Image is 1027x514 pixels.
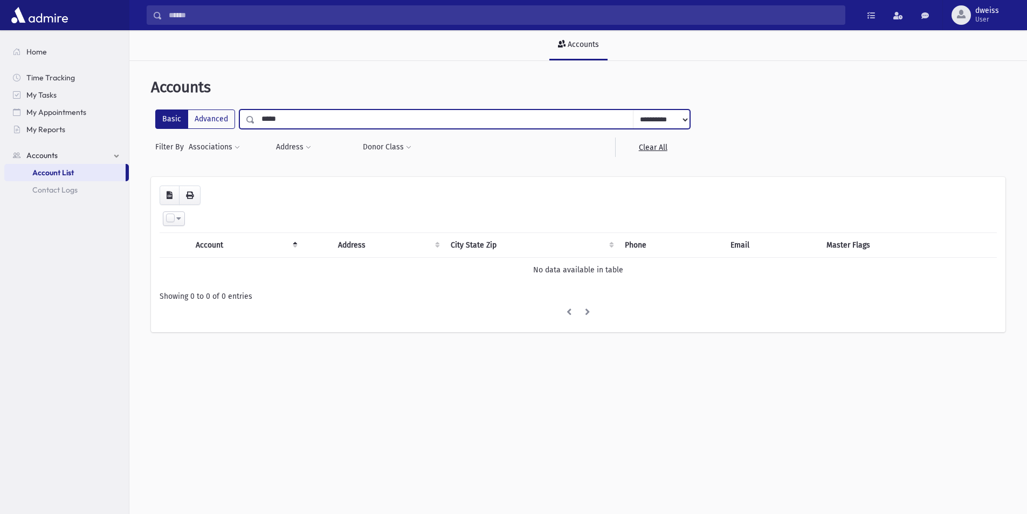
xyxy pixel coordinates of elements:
[615,138,690,157] a: Clear All
[155,141,188,153] span: Filter By
[26,150,58,160] span: Accounts
[162,5,845,25] input: Search
[566,40,599,49] div: Accounts
[160,186,180,205] button: CSV
[26,73,75,83] span: Time Tracking
[975,15,999,24] span: User
[188,109,235,129] label: Advanced
[189,233,302,258] th: Account: activate to sort column descending
[444,233,619,258] th: City State Zip : activate to sort column ascending
[549,30,608,60] a: Accounts
[179,186,201,205] button: Print
[724,233,820,258] th: Email
[26,125,65,134] span: My Reports
[4,43,129,60] a: Home
[155,109,188,129] label: Basic
[32,168,74,177] span: Account List
[188,138,240,157] button: Associations
[155,109,235,129] div: FilterModes
[4,104,129,121] a: My Appointments
[820,233,997,258] th: Master Flags
[4,181,129,198] a: Contact Logs
[362,138,412,157] button: Donor Class
[4,147,129,164] a: Accounts
[618,233,724,258] th: Phone
[26,90,57,100] span: My Tasks
[26,47,47,57] span: Home
[4,121,129,138] a: My Reports
[160,291,997,302] div: Showing 0 to 0 of 0 entries
[332,233,444,258] th: Address : activate to sort column ascending
[4,69,129,86] a: Time Tracking
[975,6,999,15] span: dweiss
[160,258,997,283] td: No data available in table
[151,78,211,96] span: Accounts
[4,86,129,104] a: My Tasks
[32,185,78,195] span: Contact Logs
[4,164,126,181] a: Account List
[9,4,71,26] img: AdmirePro
[275,138,312,157] button: Address
[26,107,86,117] span: My Appointments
